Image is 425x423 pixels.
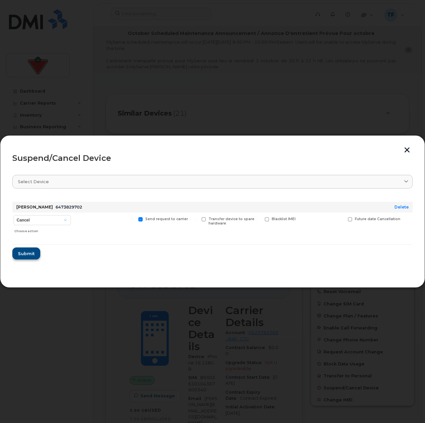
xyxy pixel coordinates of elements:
input: Transfer device to spare hardware [194,217,197,220]
input: Send request to carrier [130,217,134,220]
input: Future date Cancellation [340,217,343,220]
div: Suspend/Cancel Device [12,154,413,162]
span: Transfer device to spare hardware [209,217,254,225]
span: Blacklist IMEI [272,217,296,221]
input: Blacklist IMEI [257,217,260,220]
span: Send request to carrier [145,217,188,221]
span: Future date Cancellation [355,217,400,221]
a: Delete [394,205,409,210]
